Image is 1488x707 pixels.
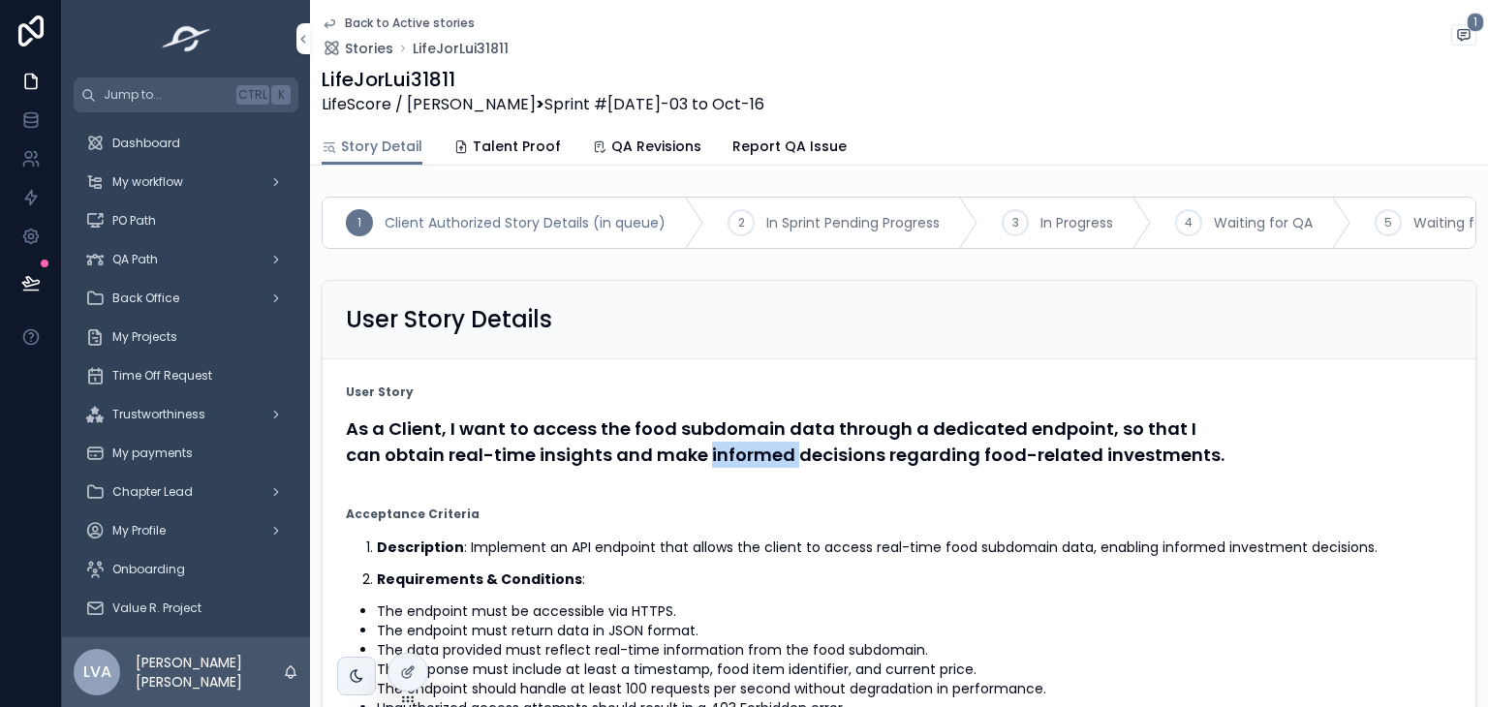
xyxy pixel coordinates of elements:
li: The data provided must reflect real-time information from the food subdomain. [377,640,1452,660]
strong: Requirements & Conditions [377,569,582,589]
a: PO Path [74,203,298,238]
span: 2 [738,215,745,231]
a: Back Office [74,281,298,316]
span: 1 [1467,13,1484,32]
span: Talent Proof [473,137,561,156]
a: Trustworthiness [74,397,298,432]
h2: User Story Details [346,304,552,335]
li: The endpoint must return data in JSON format. [377,621,1452,640]
li: The endpoint must be accessible via HTTPS. [377,601,1452,621]
a: Report QA Issue [732,129,847,168]
a: My Profile [74,513,298,548]
a: QA Revisions [592,129,701,168]
span: Waiting for QA [1214,213,1313,232]
span: PO Path [112,213,156,229]
span: 3 [1012,215,1019,231]
div: scrollable content [62,112,310,637]
span: K [273,87,289,103]
span: My Projects [112,329,177,345]
span: Onboarding [112,562,185,577]
button: 1 [1451,24,1476,49]
a: Back to Active stories [322,15,475,31]
span: Value R. Project [112,600,201,616]
li: The endpoint should handle at least 100 requests per second without degradation in performance. [377,679,1452,698]
span: 5 [1384,215,1392,231]
span: Time Off Request [112,368,212,384]
span: My payments [112,446,193,461]
p: : [377,569,1452,590]
span: QA Path [112,252,158,267]
span: My workflow [112,174,183,190]
span: In Sprint Pending Progress [766,213,940,232]
h4: As a Client, I want to access the food subdomain data through a dedicated endpoint, so that I can... [346,415,1452,468]
span: Back to Active stories [345,15,475,31]
p: : Implement an API endpoint that allows the client to access real-time food subdomain data, enabl... [377,538,1452,558]
span: Ctrl [236,85,269,105]
strong: Acceptance Criteria [346,507,480,522]
p: [PERSON_NAME] [PERSON_NAME] [136,653,283,692]
span: Jump to... [104,87,229,103]
span: Stories [345,39,393,58]
a: Onboarding [74,552,298,587]
span: Trustworthiness [112,407,205,422]
li: The response must include at least a timestamp, food item identifier, and current price. [377,660,1452,679]
span: Back Office [112,291,179,306]
span: LifeScore / [PERSON_NAME] Sprint #[DATE]-03 to Oct-16 [322,93,764,116]
a: LifeJorLui31811 [413,39,509,58]
span: My Profile [112,523,166,538]
span: LVA [83,661,111,684]
span: Report QA Issue [732,137,847,156]
strong: Description [377,538,464,557]
h1: LifeJorLui31811 [322,66,764,93]
span: Chapter Lead [112,484,193,500]
button: Jump to...CtrlK [74,77,298,112]
a: Story Detail [322,129,422,166]
a: My Projects [74,320,298,354]
a: Stories [322,39,393,58]
strong: > [536,93,544,115]
a: My workflow [74,165,298,200]
a: Value R. Project [74,591,298,626]
span: Dashboard [112,136,180,151]
span: QA Revisions [611,137,701,156]
span: In Progress [1040,213,1113,232]
img: App logo [156,23,217,54]
a: Chapter Lead [74,475,298,509]
span: 4 [1185,215,1193,231]
a: Dashboard [74,126,298,161]
span: 1 [357,215,361,231]
a: Talent Proof [453,129,561,168]
strong: User Story [346,384,414,400]
a: Time Off Request [74,358,298,393]
span: Client Authorized Story Details (in queue) [385,213,666,232]
a: QA Path [74,242,298,277]
span: Story Detail [341,137,422,156]
a: My payments [74,436,298,471]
